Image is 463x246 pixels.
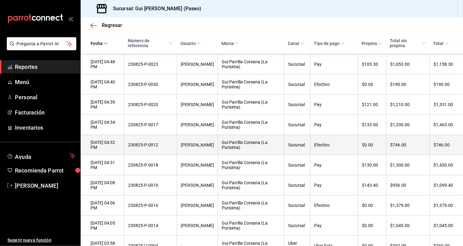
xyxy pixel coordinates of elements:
h3: Sucursal: Gui [PERSON_NAME] (Paseo) [108,5,202,12]
div: $1,158.30 [434,62,453,67]
div: [DATE] 04:06 PM [91,200,120,210]
span: Usuario [180,41,201,46]
div: [PERSON_NAME] [181,102,214,107]
span: Pregunta a Parrot AI [17,41,67,47]
span: Tipo de pago [314,41,345,46]
div: [PERSON_NAME] [181,223,214,228]
div: $130.00 [362,163,382,168]
span: Menú [15,78,75,86]
div: Gui Parrilla Coreana (La Purisima) [222,221,280,230]
div: Pay [314,62,354,67]
button: Pregunta a Parrot AI [7,37,76,50]
div: [DATE] 04:08 PM [91,180,120,190]
div: $190.00 [390,82,426,87]
div: Sucursal [288,142,306,147]
span: Fecha [91,41,108,46]
span: Marca [221,41,239,46]
div: $190.00 [434,82,453,87]
span: Ayuda [15,152,67,159]
div: $1,330.00 [390,122,426,127]
div: Gui Parrilla Coreana (La Purisima) [222,180,280,190]
div: 230825-P-0019 [128,183,173,188]
button: Regresar [91,22,122,28]
div: $121.00 [362,102,382,107]
div: Efectivo [314,203,354,208]
div: $0.00 [362,203,382,208]
div: Pay [314,223,354,228]
div: Sucursal [288,82,306,87]
span: Facturación [15,108,75,117]
span: Recomienda Parrot [15,166,75,175]
div: [PERSON_NAME] [181,122,214,127]
div: Gui Parrilla Coreana (La Purisima) [222,79,280,89]
a: Pregunta a Parrot AI [4,45,76,51]
div: [DATE] 04:39 PM [91,100,120,110]
div: Sucursal [288,203,306,208]
div: $746.00 [434,142,453,147]
div: $133.00 [362,122,382,127]
div: $1,379.00 [390,203,426,208]
div: Pay [314,183,354,188]
span: Propina [362,41,382,46]
span: Personal [15,93,75,101]
div: $0.00 [362,82,382,87]
span: Reportes [15,63,75,71]
div: Gui Parrilla Coreana (La Purisima) [222,200,280,210]
div: 230825-P-0012 [128,142,173,147]
div: Gui Parrilla Coreana (La Purisima) [222,120,280,130]
div: [DATE] 04:05 PM [91,221,120,230]
span: Regresar [102,22,122,28]
div: 230825-P-0030 [128,82,173,87]
div: $1,045.00 [434,223,453,228]
div: $1,210.00 [390,102,426,107]
div: [DATE] 04:32 PM [91,140,120,150]
div: Gui Parrilla Coreana (La Purisima) [222,59,280,69]
div: [PERSON_NAME] [181,203,214,208]
div: [PERSON_NAME] [181,82,214,87]
div: Gui Parrilla Coreana (La Purisima) [222,100,280,110]
div: Sucursal [288,163,306,168]
div: Pay [314,163,354,168]
div: [DATE] 04:34 PM [91,120,120,130]
div: Pay [314,102,354,107]
div: $956.00 [390,183,426,188]
div: Sucursal [288,62,306,67]
span: Total sin propina [390,38,426,48]
div: $1,053.00 [390,62,426,67]
div: $143.40 [362,183,382,188]
div: 230825-P-0017 [128,122,173,127]
span: Número de referencia [128,38,173,48]
div: 230825-P-0020 [128,102,173,107]
span: Total [433,41,449,46]
div: 230825-P-0014 [128,223,173,228]
div: Gui Parrilla Coreana (La Purisima) [222,140,280,150]
div: 230825-P-0023 [128,62,173,67]
div: $0.00 [362,223,382,228]
span: Canal [288,41,305,46]
div: $1,099.40 [434,183,453,188]
div: Sucursal [288,102,306,107]
div: Efectivo [314,82,354,87]
div: [DATE] 04:48 PM [91,59,120,69]
div: Sucursal [288,183,306,188]
div: $746.00 [390,142,426,147]
div: 230825-P-0016 [128,203,173,208]
div: [PERSON_NAME] [181,163,214,168]
div: $0.00 [362,142,382,147]
div: $1,045.00 [390,223,426,228]
div: $1,463.00 [434,122,453,127]
div: [PERSON_NAME] [181,142,214,147]
div: Pay [314,122,354,127]
button: open_drawer_menu [68,16,73,21]
div: $1,430.00 [434,163,453,168]
span: [PERSON_NAME] [15,181,75,190]
div: $1,379.00 [434,203,453,208]
div: Efectivo [314,142,354,147]
div: 230825-P-0018 [128,163,173,168]
span: Sugerir nueva función [7,237,75,244]
div: [PERSON_NAME] [181,183,214,188]
span: Inventarios [15,123,75,132]
div: Gui Parrilla Coreana (La Purisima) [222,160,280,170]
div: [PERSON_NAME] [181,62,214,67]
div: $1,300.00 [390,163,426,168]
